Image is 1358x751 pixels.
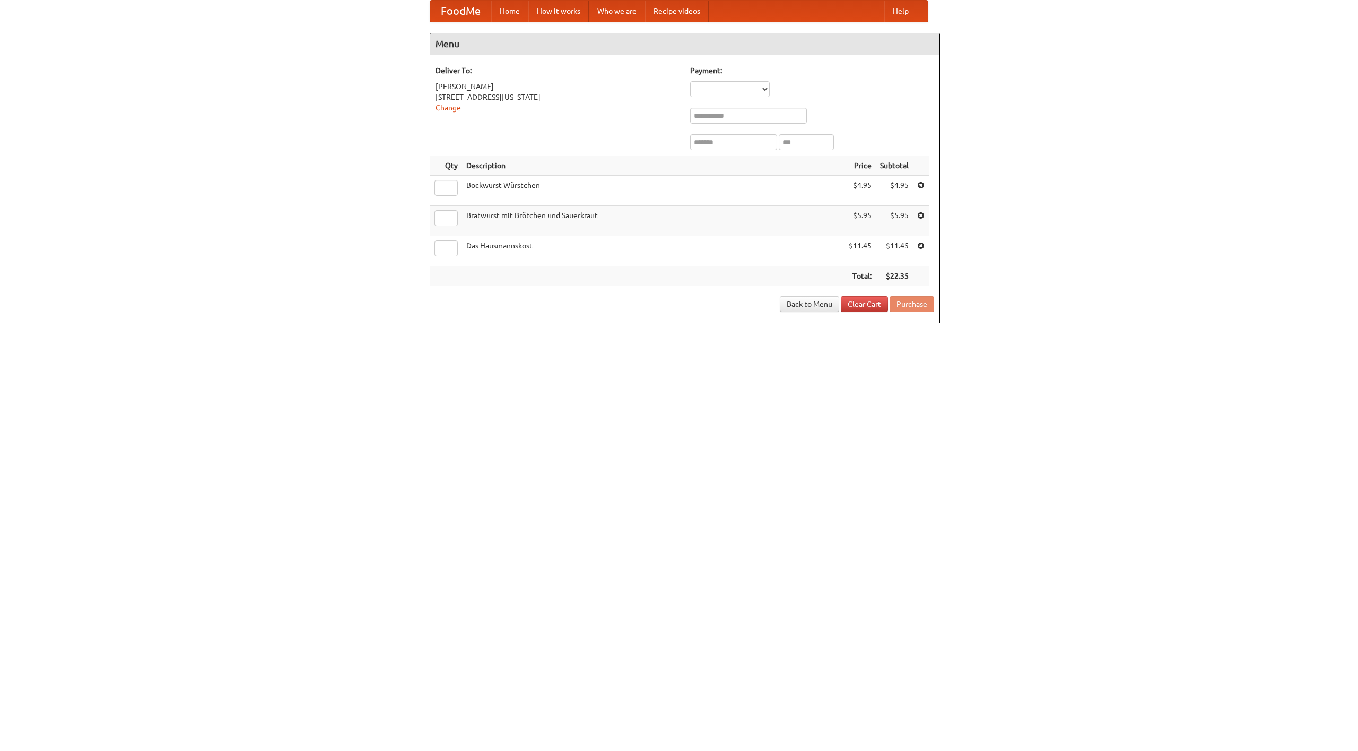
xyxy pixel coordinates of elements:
[528,1,589,22] a: How it works
[690,65,934,76] h5: Payment:
[876,206,913,236] td: $5.95
[436,92,680,102] div: [STREET_ADDRESS][US_STATE]
[876,176,913,206] td: $4.95
[462,236,845,266] td: Das Hausmannskost
[436,65,680,76] h5: Deliver To:
[430,156,462,176] th: Qty
[462,156,845,176] th: Description
[890,296,934,312] button: Purchase
[430,33,939,55] h4: Menu
[884,1,917,22] a: Help
[462,176,845,206] td: Bockwurst Würstchen
[876,156,913,176] th: Subtotal
[462,206,845,236] td: Bratwurst mit Brötchen und Sauerkraut
[436,103,461,112] a: Change
[845,266,876,286] th: Total:
[436,81,680,92] div: [PERSON_NAME]
[780,296,839,312] a: Back to Menu
[845,206,876,236] td: $5.95
[876,236,913,266] td: $11.45
[845,156,876,176] th: Price
[645,1,709,22] a: Recipe videos
[491,1,528,22] a: Home
[845,176,876,206] td: $4.95
[430,1,491,22] a: FoodMe
[845,236,876,266] td: $11.45
[876,266,913,286] th: $22.35
[589,1,645,22] a: Who we are
[841,296,888,312] a: Clear Cart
